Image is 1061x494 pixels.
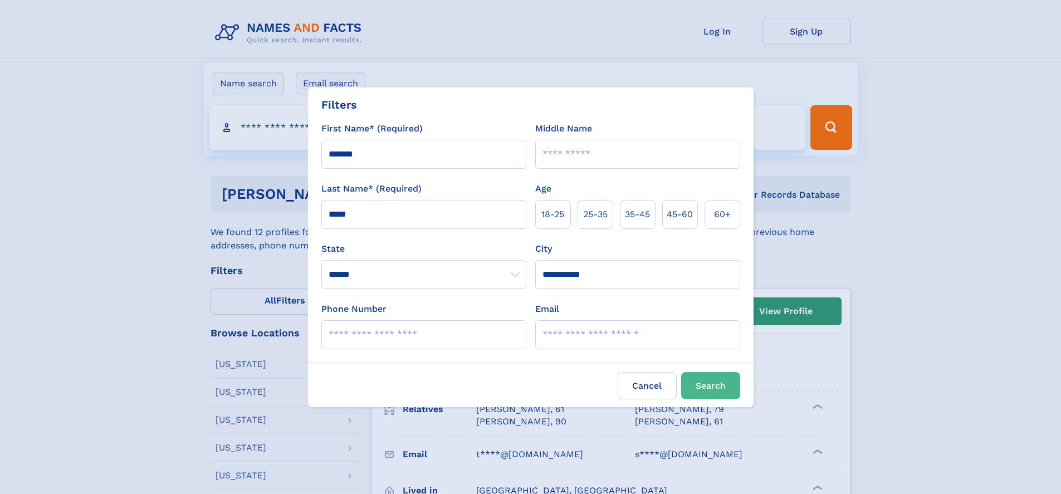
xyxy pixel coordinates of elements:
[535,302,559,316] label: Email
[321,182,422,195] label: Last Name* (Required)
[625,208,650,221] span: 35‑45
[535,242,552,256] label: City
[535,122,592,135] label: Middle Name
[535,182,551,195] label: Age
[618,372,677,399] label: Cancel
[321,122,423,135] label: First Name* (Required)
[681,372,740,399] button: Search
[321,96,357,113] div: Filters
[714,208,731,221] span: 60+
[321,302,387,316] label: Phone Number
[321,242,526,256] label: State
[583,208,608,221] span: 25‑35
[667,208,693,221] span: 45‑60
[541,208,564,221] span: 18‑25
